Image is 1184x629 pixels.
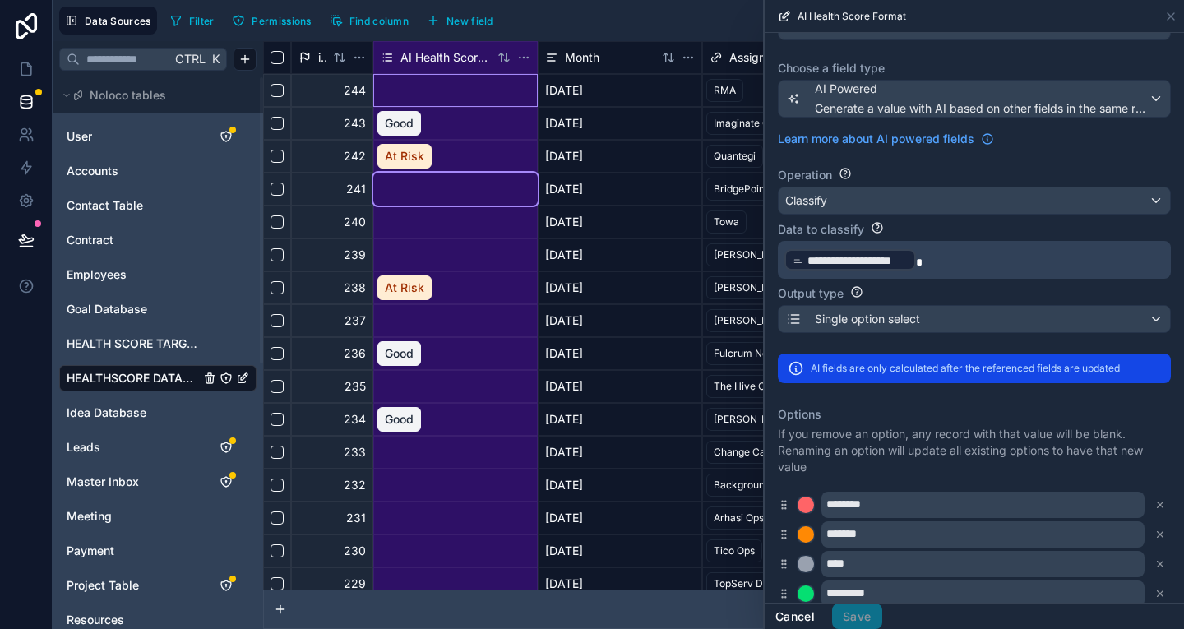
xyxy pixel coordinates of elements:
[538,337,702,370] div: [DATE]
[446,15,493,27] span: New field
[67,370,200,386] a: HEALTHSCORE DATABASE
[421,8,499,33] button: New field
[538,502,702,534] div: [DATE]
[538,370,702,403] div: [DATE]
[778,167,832,183] label: Operation
[271,479,284,492] button: Select row
[271,577,284,590] button: Select row
[714,280,890,295] div: [PERSON_NAME] Healthcare Advisors
[59,365,257,391] div: HEALTHSCORE DATABASE
[538,567,702,600] div: [DATE]
[67,577,200,594] a: Project Table
[291,337,373,370] div: 236
[67,439,200,456] a: Leads
[59,400,257,426] div: Idea Database
[271,84,284,97] button: Select row
[67,474,200,490] a: Master Inbox
[59,503,257,530] div: Meeting
[778,60,1171,76] label: Choose a field type
[59,7,157,35] button: Data Sources
[538,238,702,271] div: [DATE]
[714,543,755,558] div: Tico Ops
[778,426,1171,475] p: If you remove an option, any record with that value will be blank. Renaming an option will update...
[59,261,257,288] div: Employees
[291,238,373,271] div: 239
[67,163,118,179] span: Accounts
[67,301,200,317] a: Goal Database
[271,215,284,229] button: Select row
[538,271,702,304] div: [DATE]
[538,436,702,469] div: [DATE]
[67,508,112,525] span: Meeting
[778,131,974,147] span: Learn more about AI powered fields
[714,379,872,394] div: The Hive Change Consultancy Ltd
[373,41,538,74] div: AI Health Score Format
[271,183,284,196] button: Select row
[714,149,756,164] div: Quantegi
[67,405,146,421] span: Idea Database
[291,567,373,600] div: 229
[67,612,124,628] span: Resources
[67,232,200,248] a: Contract
[714,412,793,427] div: [PERSON_NAME]
[67,543,114,559] span: Payment
[815,100,1149,117] span: Generate a value with AI based on other fields in the same record
[67,335,200,352] a: HEALTH SCORE TARGET
[59,123,257,150] div: User
[778,187,1171,215] button: Classify
[291,74,373,107] div: 244
[226,8,323,33] a: Permissions
[271,413,284,426] button: Select row
[59,572,257,599] div: Project Table
[226,8,317,33] button: Permissions
[538,304,702,337] div: [DATE]
[538,74,702,107] div: [DATE]
[271,281,284,294] button: Select row
[271,446,284,459] button: Select row
[324,8,414,33] button: Find column
[59,434,257,460] div: Leads
[59,296,257,322] div: Goal Database
[702,41,867,74] div: Assigned Client
[291,140,373,173] div: 242
[67,197,143,214] span: Contact Table
[714,247,902,262] div: [PERSON_NAME]/ Bare Metal Consulting
[714,511,820,525] div: Arhasi Ops Intelligence
[815,81,1149,97] span: AI Powered
[714,116,835,131] div: Imaginate Growth Agency
[59,227,257,253] div: Contract
[538,534,702,567] div: [DATE]
[59,331,257,357] div: HEALTH SCORE TARGET
[811,362,1120,375] p: AI fields are only calculated after the referenced fields are updated
[59,469,257,495] div: Master Inbox
[538,173,702,206] div: [DATE]
[714,576,785,591] div: TopServ Digital
[291,271,373,304] div: 238
[67,612,200,628] a: Resources
[59,538,257,564] div: Payment
[59,158,257,184] div: Accounts
[59,84,247,107] button: Noloco tables
[538,469,702,502] div: [DATE]
[67,439,100,456] span: Leads
[291,469,373,502] div: 232
[189,15,215,27] span: Filter
[291,370,373,403] div: 235
[271,314,284,327] button: Select row
[714,478,796,493] div: Backgrounds 360
[778,221,864,238] label: Data to classify
[318,49,326,66] span: id
[291,502,373,534] div: 231
[263,41,291,74] div: Select all
[67,232,113,248] span: Contract
[67,405,200,421] a: Idea Database
[400,49,491,66] span: AI Health Score Format
[714,215,739,229] div: Towa
[67,128,200,145] a: User
[538,107,702,140] div: [DATE]
[252,15,311,27] span: Permissions
[59,192,257,219] div: Contact Table
[729,49,813,66] span: Assigned Client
